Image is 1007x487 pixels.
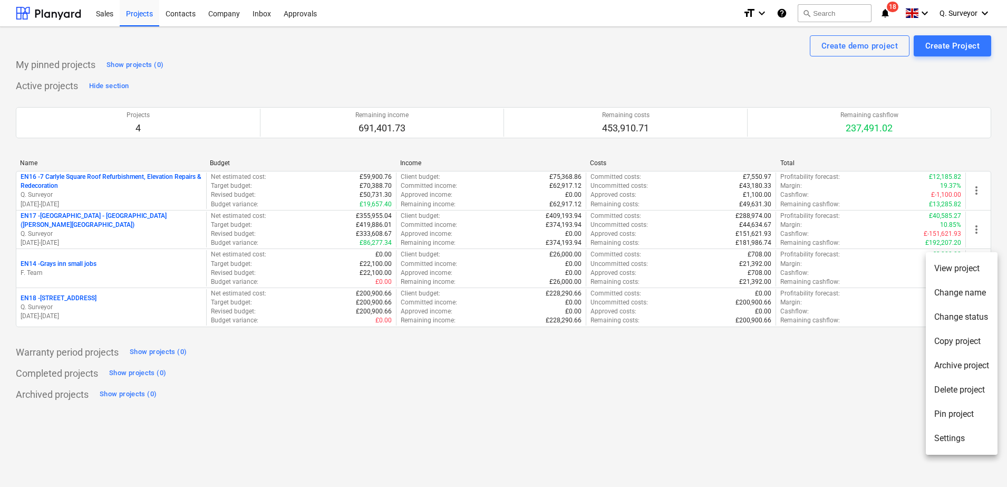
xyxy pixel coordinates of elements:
li: Delete project [926,378,998,402]
li: View project [926,256,998,281]
li: Change status [926,305,998,329]
li: Archive project [926,354,998,378]
li: Change name [926,281,998,305]
li: Copy project [926,329,998,354]
li: Pin project [926,402,998,426]
li: Settings [926,426,998,451]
